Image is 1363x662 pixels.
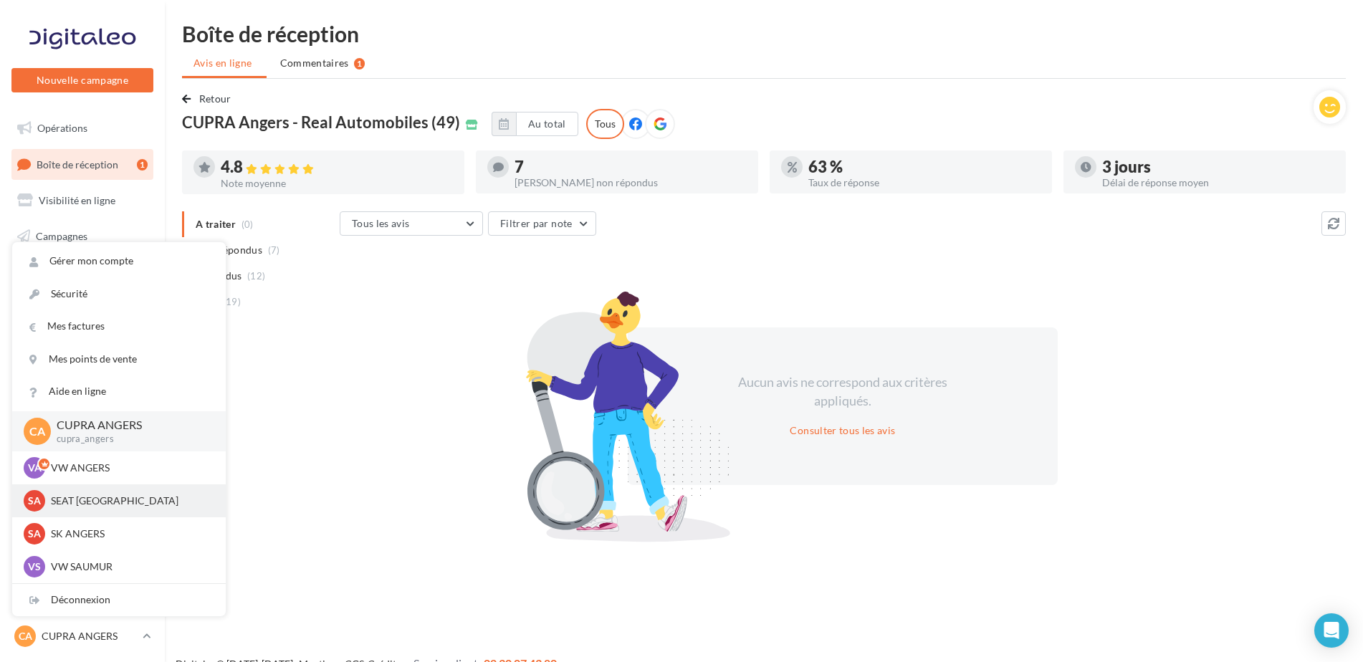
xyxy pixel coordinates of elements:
a: Sécurité [12,278,226,310]
button: Tous les avis [340,211,483,236]
span: SA [28,527,41,541]
a: Mes factures [12,310,226,342]
button: Consulter tous les avis [784,422,901,439]
p: cupra_angers [57,433,203,446]
div: 3 jours [1102,159,1334,175]
p: SEAT [GEOGRAPHIC_DATA] [51,494,209,508]
a: Gérer mon compte [12,245,226,277]
span: Visibilité en ligne [39,194,115,206]
p: CUPRA ANGERS [42,629,137,643]
button: Nouvelle campagne [11,68,153,92]
a: Contacts [9,257,156,287]
span: CA [19,629,32,643]
span: Retour [199,92,231,105]
p: VW SAUMUR [51,560,209,574]
span: CUPRA Angers - Real Automobiles (49) [182,115,460,130]
span: (19) [223,296,241,307]
div: 63 % [808,159,1041,175]
span: VA [28,461,42,475]
div: Note moyenne [221,178,453,188]
div: Boîte de réception [182,23,1346,44]
p: CUPRA ANGERS [57,417,203,433]
a: Opérations [9,113,156,143]
a: CA CUPRA ANGERS [11,623,153,650]
span: Non répondus [196,243,262,257]
span: Tous les avis [352,217,410,229]
a: Calendrier [9,328,156,358]
span: Commentaires [280,56,349,70]
a: Médiathèque [9,292,156,322]
span: SA [28,494,41,508]
div: 7 [515,159,747,175]
div: Open Intercom Messenger [1314,613,1349,648]
a: Aide en ligne [12,375,226,408]
div: Déconnexion [12,584,226,616]
div: [PERSON_NAME] non répondus [515,178,747,188]
div: Taux de réponse [808,178,1041,188]
a: Campagnes [9,221,156,251]
a: Boîte de réception1 [9,149,156,180]
button: Au total [516,112,578,136]
div: 1 [354,58,365,69]
span: Campagnes [36,230,87,242]
p: SK ANGERS [51,527,209,541]
span: CA [29,423,45,439]
span: VS [28,560,41,574]
span: Opérations [37,122,87,134]
span: (12) [247,270,265,282]
button: Filtrer par note [488,211,596,236]
a: Mes points de vente [12,343,226,375]
div: Aucun avis ne correspond aux critères appliqués. [719,373,966,410]
span: (7) [268,244,280,256]
a: PLV et print personnalisable [9,364,156,406]
div: 1 [137,159,148,171]
div: Tous [586,109,624,139]
div: Délai de réponse moyen [1102,178,1334,188]
a: Visibilité en ligne [9,186,156,216]
div: 4.8 [221,159,453,176]
span: Boîte de réception [37,158,118,170]
a: Campagnes DataOnDemand [9,411,156,454]
p: VW ANGERS [51,461,209,475]
button: Au total [492,112,578,136]
button: Retour [182,90,237,107]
